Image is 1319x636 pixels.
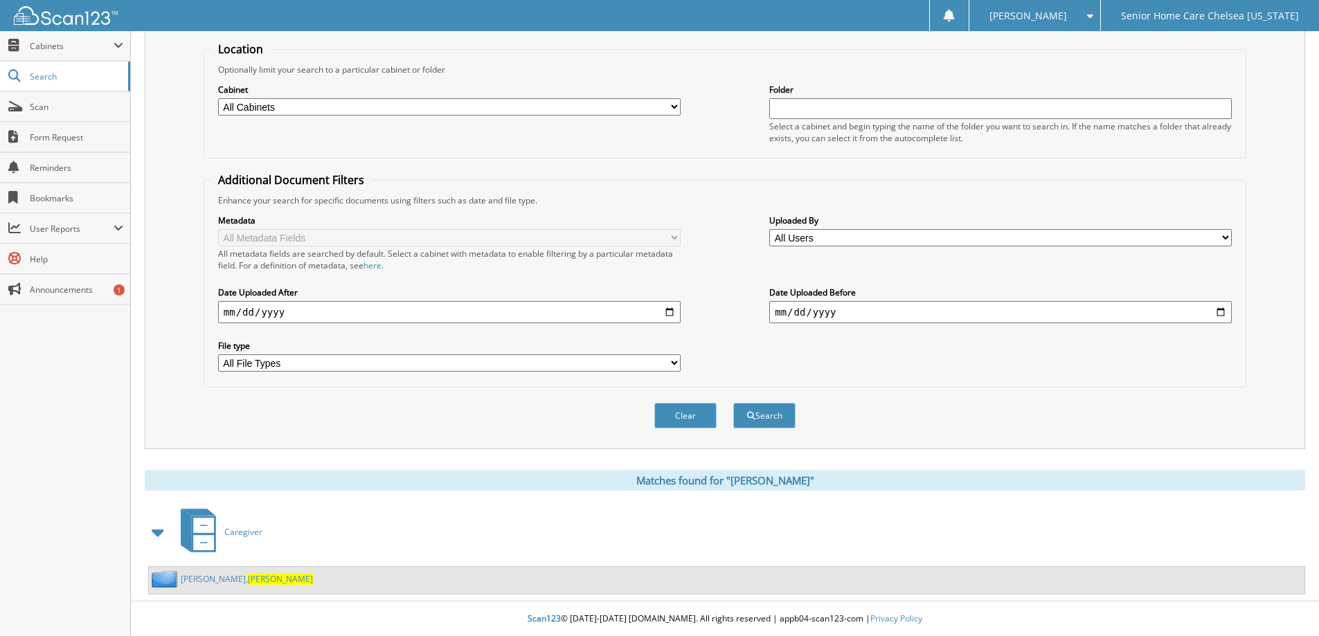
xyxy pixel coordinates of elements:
a: Privacy Policy [870,612,922,624]
span: Search [30,71,121,82]
div: Matches found for "[PERSON_NAME]" [145,470,1305,491]
label: Cabinet [218,84,681,96]
label: Folder [769,84,1232,96]
span: User Reports [30,223,114,235]
a: Caregiver [172,505,262,559]
a: [PERSON_NAME],[PERSON_NAME] [181,573,313,585]
button: Clear [654,403,717,428]
input: end [769,301,1232,323]
img: scan123-logo-white.svg [14,6,118,25]
div: Enhance your search for specific documents using filters such as date and file type. [211,194,1239,206]
a: here [364,260,382,271]
span: Form Request [30,131,123,143]
label: Uploaded By [769,215,1232,226]
span: Reminders [30,162,123,174]
label: Date Uploaded Before [769,287,1232,298]
label: File type [218,340,681,352]
button: Search [733,403,796,428]
legend: Additional Document Filters [211,172,371,188]
div: © [DATE]-[DATE] [DOMAIN_NAME]. All rights reserved | appb04-scan123-com | [131,602,1319,636]
img: folder2.png [152,570,181,588]
span: Scan [30,101,123,113]
div: Optionally limit your search to a particular cabinet or folder [211,64,1239,75]
div: 1 [114,284,125,296]
label: Date Uploaded After [218,287,681,298]
div: All metadata fields are searched by default. Select a cabinet with metadata to enable filtering b... [218,248,681,271]
span: Cabinets [30,40,114,52]
input: start [218,301,681,323]
span: Caregiver [224,526,262,538]
span: [PERSON_NAME] [248,573,313,585]
div: Select a cabinet and begin typing the name of the folder you want to search in. If the name match... [769,120,1232,144]
span: Bookmarks [30,192,123,204]
span: Announcements [30,284,123,296]
span: Scan123 [528,612,561,624]
span: [PERSON_NAME] [989,12,1067,20]
legend: Location [211,42,270,57]
label: Metadata [218,215,681,226]
span: Senior Home Care Chelsea [US_STATE] [1121,12,1299,20]
span: Help [30,253,123,265]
